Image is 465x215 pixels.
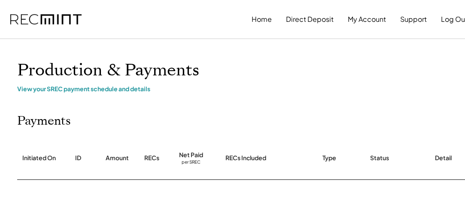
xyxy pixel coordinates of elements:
div: Status [370,154,389,162]
div: Type [322,154,336,162]
div: RECs [144,154,159,162]
div: per SREC [182,159,201,166]
button: Direct Deposit [286,11,334,28]
div: Amount [106,154,129,162]
button: Home [252,11,272,28]
img: recmint-logotype%403x.png [10,14,82,25]
div: Initiated On [22,154,56,162]
button: Support [400,11,427,28]
h2: Payments [17,114,71,128]
div: Net Paid [179,151,203,159]
div: RECs Included [225,154,266,162]
div: Detail [435,154,452,162]
div: ID [75,154,81,162]
button: My Account [348,11,386,28]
